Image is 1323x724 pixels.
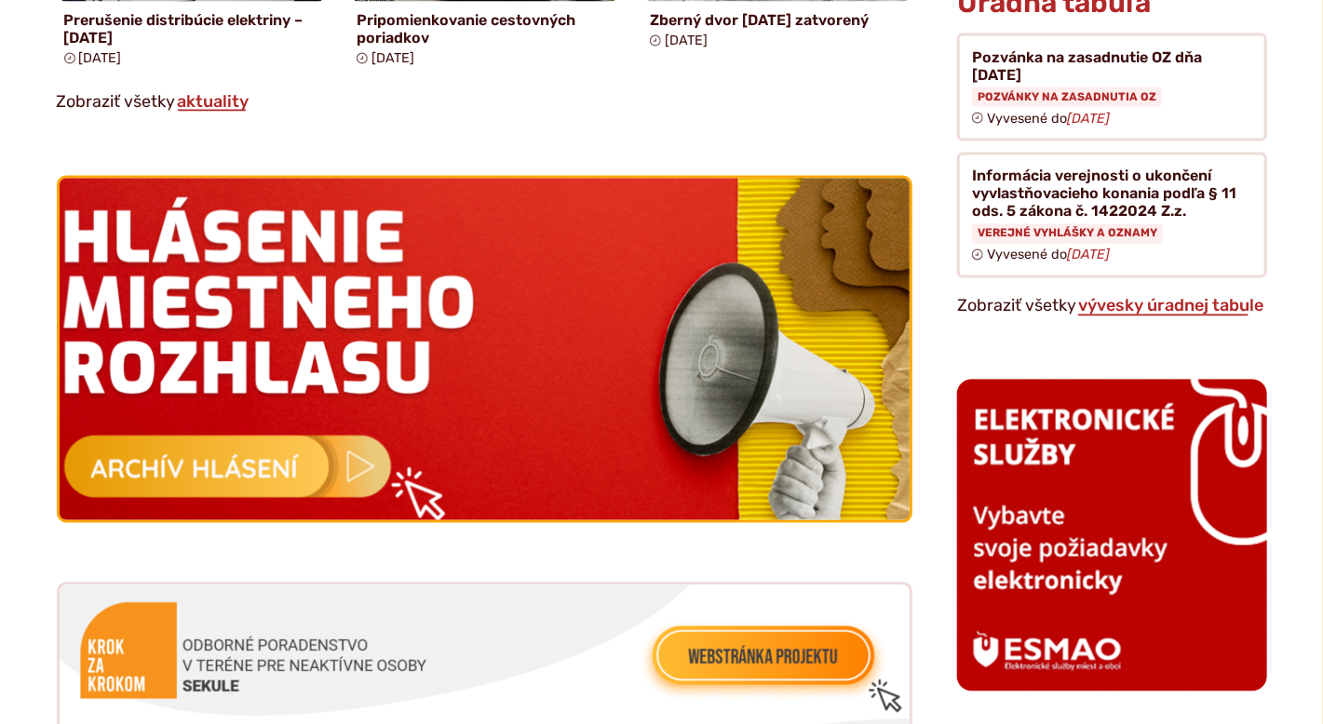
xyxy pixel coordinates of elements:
a: Zobraziť všetky aktuality [176,91,251,112]
h4: Zberný dvor [DATE] zatvorený [650,11,906,29]
a: Zobraziť celú úradnú tabuľu [1076,296,1265,316]
span: [DATE] [79,50,122,66]
a: Informácia verejnosti o ukončení vyvlastňovacieho konania podľa § 11 ods. 5 zákona č. 1422024 Z.z... [957,153,1266,278]
img: esmao_sekule_b.png [957,380,1266,691]
h4: Pripomienkovanie cestovných poriadkov [357,11,613,47]
p: Zobraziť všetky [957,293,1266,321]
a: Pozvánka na zasadnutie OZ dňa [DATE] Pozvánky na zasadnutia OZ Vyvesené do[DATE] [957,34,1266,141]
span: [DATE] [371,50,414,66]
span: [DATE] [665,33,708,48]
p: Zobraziť všetky [57,88,913,116]
h4: Prerušenie distribúcie elektriny – [DATE] [64,11,320,47]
